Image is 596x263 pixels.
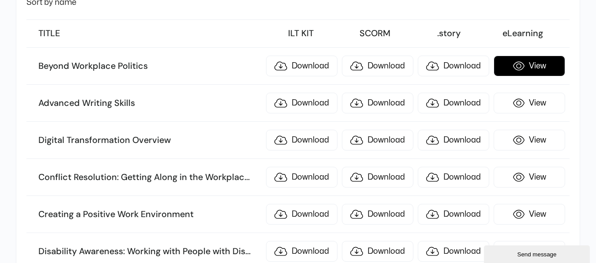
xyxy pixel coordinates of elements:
[342,93,413,113] a: Download
[484,244,592,263] iframe: chat widget
[488,28,558,39] h3: eLearning
[38,98,262,109] h3: Advanced Writing Skills
[38,209,262,220] h3: Creating a Positive Work Environment
[418,56,489,76] a: Download
[342,241,413,262] a: Download
[414,28,484,39] h3: .story
[418,204,489,225] a: Download
[418,167,489,188] a: Download
[266,167,337,188] a: Download
[342,56,413,76] a: Download
[266,130,337,150] a: Download
[494,204,565,225] a: View
[38,172,262,183] h3: Conflict Resolution: Getting Along in the Workplac
[245,245,251,257] span: ...
[494,56,565,76] a: View
[494,93,565,113] a: View
[266,93,337,113] a: Download
[418,241,489,262] a: Download
[418,130,489,150] a: Download
[266,56,337,76] a: Download
[38,246,262,257] h3: Disability Awareness: Working with People with Dis
[266,204,337,225] a: Download
[418,93,489,113] a: Download
[494,167,565,188] a: View
[494,241,565,262] a: View
[38,60,262,72] h3: Beyond Workplace Politics
[244,171,250,183] span: ...
[38,135,262,146] h3: Digital Transformation Overview
[38,28,262,39] h3: TITLE
[342,167,413,188] a: Download
[266,241,337,262] a: Download
[342,204,413,225] a: Download
[266,28,336,39] h3: ILT KIT
[494,130,565,150] a: View
[340,28,410,39] h3: SCORM
[342,130,413,150] a: Download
